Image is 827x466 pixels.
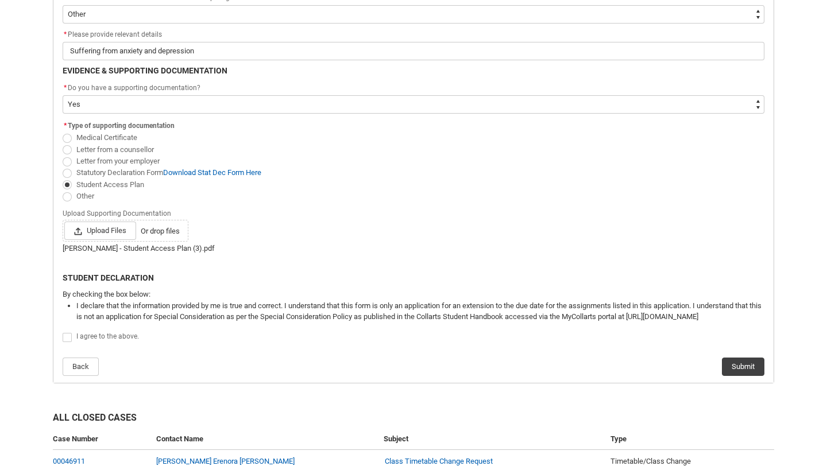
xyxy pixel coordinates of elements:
[53,411,774,429] h2: All Closed Cases
[76,145,154,154] span: Letter from a counsellor
[76,180,144,189] span: Student Access Plan
[610,457,691,465] span: Timetable/Class Change
[64,84,67,92] abbr: required
[63,66,227,75] b: EVIDENCE & SUPPORTING DOCUMENTATION
[63,289,764,300] p: By checking the box below:
[53,457,85,465] a: 00046911
[64,222,136,240] span: Upload Files
[64,30,67,38] abbr: required
[63,206,176,219] span: Upload Supporting Documentation
[76,133,137,142] span: Medical Certificate
[152,429,379,450] th: Contact Name
[76,168,261,177] span: Statutory Declaration Form
[68,84,200,92] span: Do you have a supporting documentation?
[76,300,764,323] li: I declare that the information provided by me is true and correct. I understand that this form is...
[63,30,162,38] span: Please provide relevant details
[64,122,67,130] abbr: required
[53,429,152,450] th: Case Number
[63,358,99,376] button: Back
[76,157,160,165] span: Letter from your employer
[606,429,774,450] th: Type
[63,243,764,254] div: [PERSON_NAME] - Student Access Plan (3).pdf
[141,226,180,237] span: Or drop files
[63,273,154,282] b: STUDENT DECLARATION
[163,168,261,177] a: Download Stat Dec Form Here
[379,429,606,450] th: Subject
[76,192,94,200] span: Other
[156,457,295,465] a: [PERSON_NAME] Erenora [PERSON_NAME]
[722,358,764,376] button: Submit
[76,332,139,340] span: I agree to the above.
[68,122,175,130] span: Type of supporting documentation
